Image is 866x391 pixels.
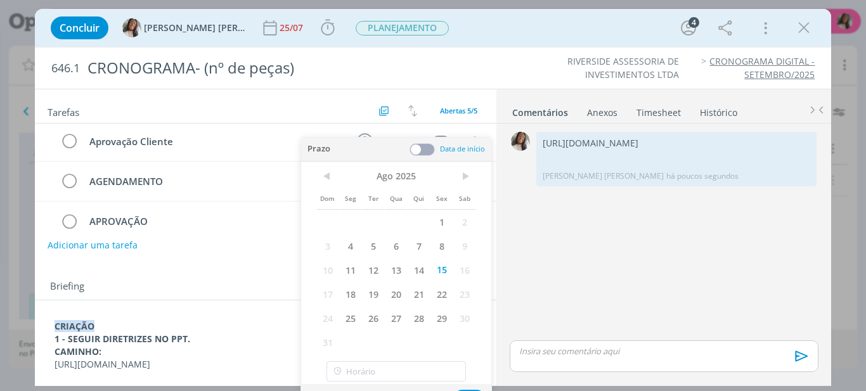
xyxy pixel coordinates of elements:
span: [PERSON_NAME] [PERSON_NAME] [144,23,245,32]
strong: CAMINHO: [55,345,101,357]
img: arrow-down-up.svg [408,105,417,117]
span: Ago 2025 [339,167,453,186]
span: Data de início [440,144,485,153]
span: Qua [385,186,408,210]
span: 28 [408,306,430,330]
p: [URL][DOMAIN_NAME] [543,137,810,150]
div: 4 [688,17,699,28]
span: 9 [453,234,476,258]
span: 21 [408,282,430,306]
span: 24 [316,306,339,330]
span: 22 [430,282,453,306]
img: C [122,18,141,37]
span: 20 [385,282,408,306]
span: 18 [339,282,362,306]
span: 13 [385,258,408,282]
p: [URL][DOMAIN_NAME] [55,358,477,371]
input: Horário [326,361,466,381]
span: 31 [316,330,339,354]
a: Histórico [699,101,738,119]
div: AGENDAMENTO [84,174,359,189]
span: há poucos segundos [666,170,739,182]
span: Tarefas [48,103,79,119]
span: 3 [316,234,339,258]
button: Concluir [51,16,108,39]
strong: 1 - SEGUIR DIRETRIZES NO PPT. [55,333,190,345]
span: 646.1 [51,61,80,75]
span: 8 [430,234,453,258]
span: Concluir [60,23,100,33]
span: Prazo [307,143,330,156]
span: 15 [430,258,453,282]
span: 1 [430,210,453,234]
span: 5 [362,234,385,258]
img: C [511,132,530,151]
span: 7 [408,234,430,258]
div: 25/07 [280,23,306,32]
span: Sex [430,186,453,210]
span: 6 [385,234,408,258]
span: > [453,167,476,186]
button: C[PERSON_NAME] [PERSON_NAME] [122,18,245,37]
div: CRONOGRAMA- (nº de peças) [82,53,491,84]
div: Anexos [587,106,617,119]
button: Adicionar uma tarefa [47,234,138,257]
span: 27 [385,306,408,330]
span: 12 [362,258,385,282]
a: RIVERSIDE ASSESSORIA DE INVESTIMENTOS LTDA [567,55,679,80]
span: Ter [362,186,385,210]
div: dialog [35,9,832,386]
span: Abertas 5/5 [440,106,477,115]
span: Seg [339,186,362,210]
span: 16 [453,258,476,282]
span: 30 [453,306,476,330]
div: Aprovação Cliente [84,134,346,150]
span: 17 [316,282,339,306]
span: 19 [362,282,385,306]
span: 4 [339,234,362,258]
span: 2 [453,210,476,234]
strong: CRIAÇÃO [55,320,94,332]
button: 4 [678,18,699,38]
a: Comentários [512,101,569,119]
div: APROVAÇÃO [84,214,346,229]
span: Qui [408,186,430,210]
span: < [316,167,339,186]
p: [PERSON_NAME] [PERSON_NAME] [543,170,664,182]
span: Sab [453,186,476,210]
span: 23 [453,282,476,306]
span: 14 [408,258,430,282]
a: CRONOGRAMA DIGITAL - SETEMBRO/2025 [709,55,815,80]
span: 10 [316,258,339,282]
span: Briefing [50,279,84,295]
a: Timesheet [636,101,682,119]
span: Dom [316,186,339,210]
button: PLANEJAMENTO [355,20,449,36]
span: 26 [362,306,385,330]
span: 11 [339,258,362,282]
span: 25 [339,306,362,330]
span: PLANEJAMENTO [356,21,449,35]
span: 29 [430,306,453,330]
